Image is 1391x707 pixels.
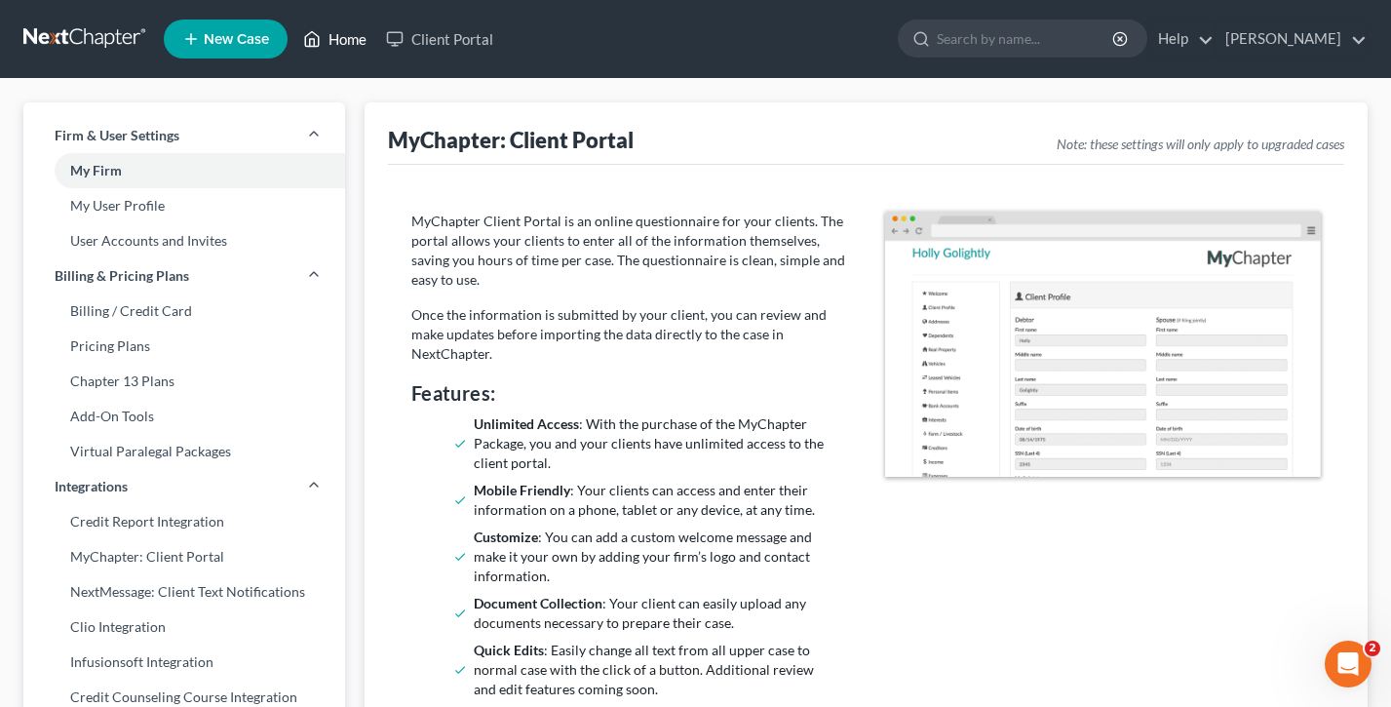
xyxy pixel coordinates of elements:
iframe: Intercom live chat [1325,641,1372,687]
input: Search by name... [937,20,1115,57]
li: : Your clients can access and enter their information on a phone, tablet or any device, at any time. [474,481,839,520]
h4: Features: [411,379,847,407]
a: Pricing Plans [23,329,345,364]
a: Virtual Paralegal Packages [23,434,345,469]
li: : Easily change all text from all upper case to normal case with the click of a button. Additiona... [474,641,839,699]
a: Billing & Pricing Plans [23,258,345,294]
span: Firm & User Settings [55,126,179,145]
a: NextMessage: Client Text Notifications [23,574,345,609]
a: Firm & User Settings [23,118,345,153]
a: [PERSON_NAME] [1216,21,1367,57]
a: My Firm [23,153,345,188]
span: Note: these settings will only apply to upgraded cases [1057,135,1344,154]
a: Infusionsoft Integration [23,645,345,680]
a: My User Profile [23,188,345,223]
a: Clio Integration [23,609,345,645]
a: Integrations [23,469,345,504]
a: MyChapter: Client Portal [23,539,345,574]
a: Add-On Tools [23,399,345,434]
li: : Your client can easily upload any documents necessary to prepare their case. [474,594,839,633]
a: Help [1148,21,1214,57]
div: MyChapter: Client Portal [388,126,634,154]
strong: Customize [474,529,538,545]
strong: Quick Edits [474,642,544,658]
a: Credit Report Integration [23,504,345,539]
a: Chapter 13 Plans [23,364,345,399]
strong: Document Collection [474,595,602,611]
span: Billing & Pricing Plans [55,266,189,286]
img: MyChapter Dashboard [885,212,1321,477]
span: Integrations [55,477,128,496]
span: New Case [204,32,269,47]
a: Billing / Credit Card [23,294,345,329]
a: Home [293,21,376,57]
a: Client Portal [376,21,503,57]
li: : With the purchase of the MyChapter Package, you and your clients have unlimited access to the c... [474,414,839,473]
p: MyChapter Client Portal is an online questionnaire for your clients. The portal allows your clien... [411,212,847,290]
span: 2 [1365,641,1380,656]
a: User Accounts and Invites [23,223,345,258]
strong: Unlimited Access [474,415,579,432]
li: : You can add a custom welcome message and make it your own by adding your firm’s logo and contac... [474,528,839,586]
p: Once the information is submitted by your client, you can review and make updates before importin... [411,305,847,364]
strong: Mobile Friendly [474,482,570,498]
